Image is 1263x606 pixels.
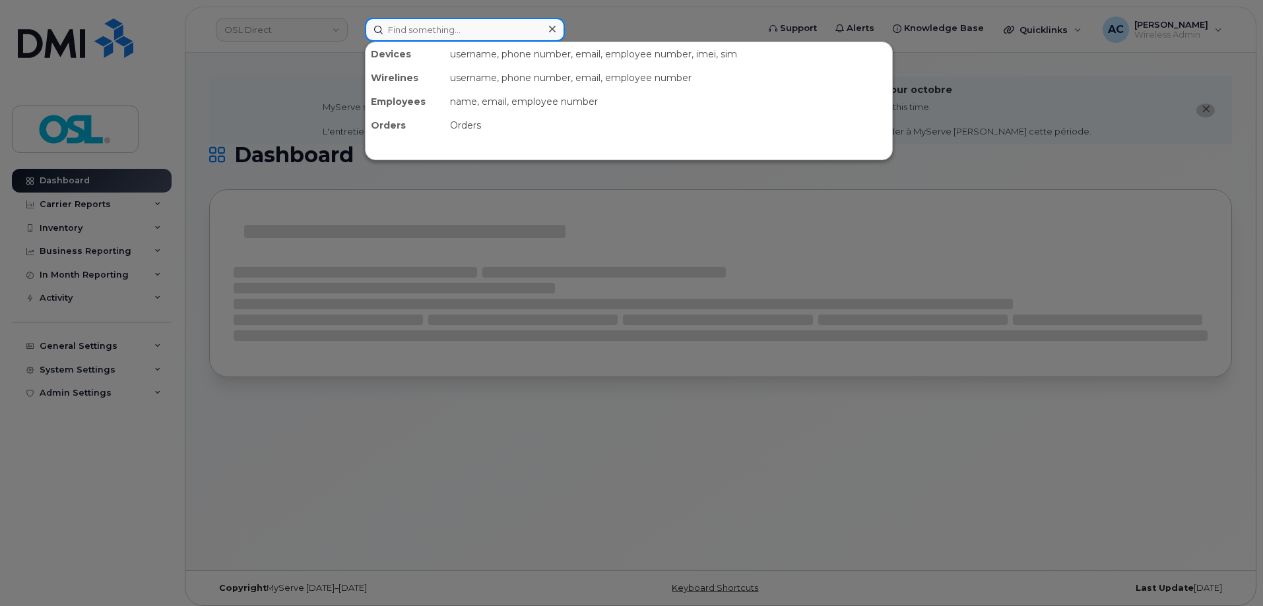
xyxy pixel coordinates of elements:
[366,90,445,113] div: Employees
[445,66,892,90] div: username, phone number, email, employee number
[445,90,892,113] div: name, email, employee number
[366,113,445,137] div: Orders
[366,66,445,90] div: Wirelines
[445,113,892,137] div: Orders
[366,42,445,66] div: Devices
[445,42,892,66] div: username, phone number, email, employee number, imei, sim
